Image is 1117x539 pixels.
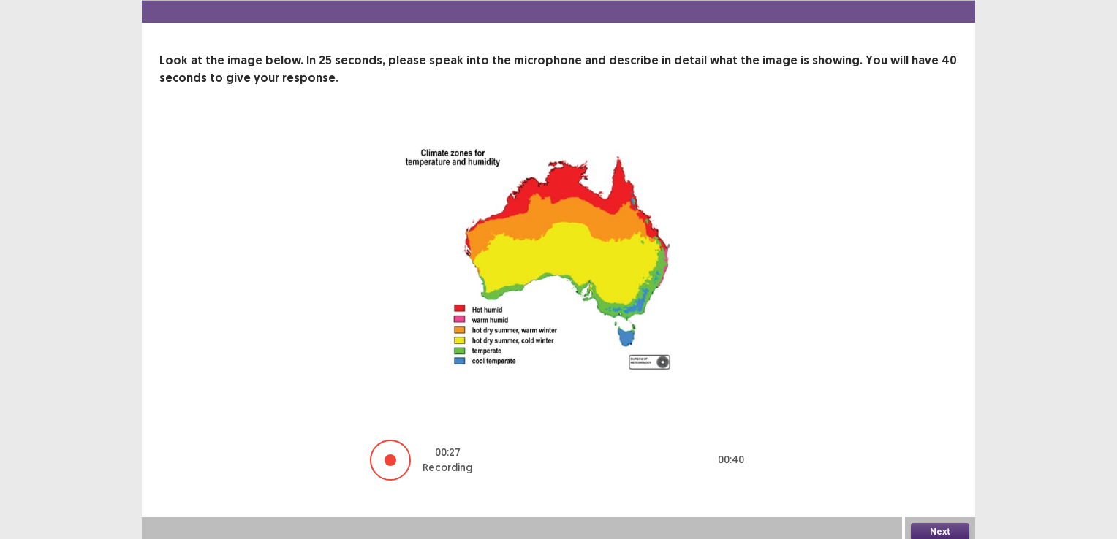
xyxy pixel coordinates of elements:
p: 00 : 40 [718,452,744,467]
p: 00 : 27 [435,445,461,460]
p: Look at the image below. In 25 seconds, please speak into the microphone and describe in detail w... [159,52,958,87]
p: Recording [423,460,472,475]
img: image-description [376,122,741,409]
